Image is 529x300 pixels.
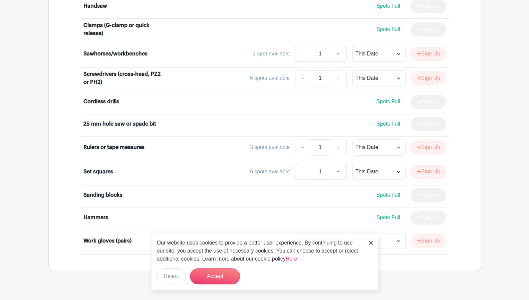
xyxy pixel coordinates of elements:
div: Set squares [83,168,113,176]
span: Spots Full [376,26,400,32]
a: - [295,46,310,62]
div: Rulers or tape measures [83,143,145,151]
a: - [295,164,310,180]
div: Clamps (G-clamp or quick release) [83,21,166,37]
span: Spots Full [376,99,400,104]
button: Accept [190,268,240,284]
span: Spots Full [376,121,400,127]
button: Reject [157,268,186,284]
button: Sign Up [411,140,446,154]
div: 6 spots available [250,74,290,82]
div: 25 mm hole saw or spade bit [83,120,156,128]
a: - [295,70,310,86]
span: Spots Full [376,214,400,220]
div: Screwdrivers (cross-head, PZ2 or PH2) [83,70,166,86]
a: + [330,46,346,62]
img: close_button-5f87c8562297e5c2d7936805f587ecaba9071eb48480494691a3f1689db116b3.svg [369,241,373,245]
a: + [330,139,346,155]
a: + [330,164,346,180]
div: Handsaw [83,2,107,10]
a: + [330,70,346,86]
button: Sign Up [411,47,446,61]
a: - [295,233,310,249]
div: 1 spot available [253,50,290,58]
button: Sign Up [411,234,446,248]
div: Sanding blocks [83,191,122,199]
span: Spots Full [376,3,400,9]
button: Sign Up [411,165,446,179]
div: Cordless drills [83,98,119,106]
button: Sign Up [411,71,446,85]
div: 6 spots available [250,168,290,176]
span: Spots Full [376,192,400,198]
p: Our website uses cookies to provide a better user experience. By continuing to use our site, you ... [157,239,362,263]
a: Here [286,256,297,262]
div: 3 spots available [250,143,290,151]
a: - [295,139,310,155]
div: Hammers [83,213,108,221]
div: Sawhorses/workbenches [83,50,148,58]
div: Work gloves (pairs) [83,237,131,245]
a: + [330,233,346,249]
